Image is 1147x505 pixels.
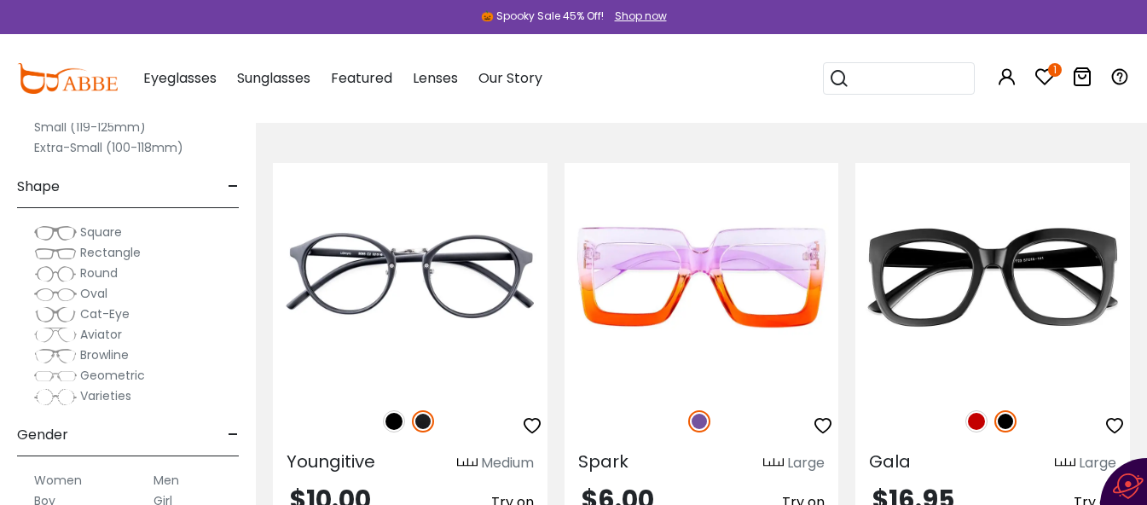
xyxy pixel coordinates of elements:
[154,470,179,490] label: Men
[478,68,542,88] span: Our Story
[34,306,77,323] img: Cat-Eye.png
[80,264,118,282] span: Round
[331,68,392,88] span: Featured
[34,327,77,344] img: Aviator.png
[17,166,60,207] span: Shape
[869,450,911,473] span: Gala
[80,326,122,343] span: Aviator
[80,285,107,302] span: Oval
[80,305,130,322] span: Cat-Eye
[383,410,405,432] img: Black
[80,244,141,261] span: Rectangle
[787,453,825,473] div: Large
[34,245,77,262] img: Rectangle.png
[481,9,604,24] div: 🎃 Spooky Sale 45% Off!
[237,68,310,88] span: Sunglasses
[34,470,82,490] label: Women
[1055,457,1075,470] img: size ruler
[1048,63,1062,77] i: 1
[578,450,629,473] span: Spark
[413,68,458,88] span: Lenses
[615,9,667,24] div: Shop now
[287,450,375,473] span: Youngitive
[412,410,434,432] img: Matte Black
[965,410,988,432] img: Red
[34,286,77,303] img: Oval.png
[34,388,77,406] img: Varieties.png
[457,457,478,470] img: size ruler
[1079,453,1116,473] div: Large
[34,265,77,282] img: Round.png
[17,63,118,94] img: abbeglasses.com
[855,163,1130,392] img: Black Gala - Plastic ,Universal Bridge Fit
[228,415,239,456] span: -
[1034,70,1055,90] a: 1
[481,453,534,473] div: Medium
[228,166,239,207] span: -
[34,117,146,137] label: Small (119-125mm)
[606,9,667,23] a: Shop now
[17,415,68,456] span: Gender
[80,346,129,363] span: Browline
[34,137,183,158] label: Extra-Small (100-118mm)
[34,368,77,385] img: Geometric.png
[994,410,1017,432] img: Black
[80,223,122,241] span: Square
[273,163,547,392] img: Matte-black Youngitive - Plastic ,Adjust Nose Pads
[34,224,77,241] img: Square.png
[80,387,131,404] span: Varieties
[565,163,839,392] img: Purple Spark - Plastic ,Universal Bridge Fit
[763,457,784,470] img: size ruler
[143,68,217,88] span: Eyeglasses
[34,347,77,364] img: Browline.png
[688,410,710,432] img: Purple
[80,367,145,384] span: Geometric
